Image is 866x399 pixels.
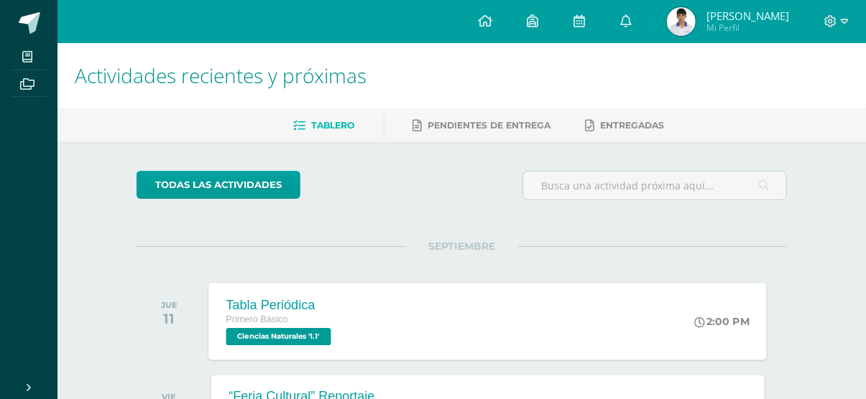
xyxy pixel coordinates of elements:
[667,7,696,36] img: dcefade72ab5db477ab3237bcb33ce39.png
[137,171,300,199] a: todas las Actividades
[428,120,551,131] span: Pendientes de entrega
[523,172,786,199] input: Busca una actividad próxima aquí...
[75,62,367,89] span: Actividades recientes y próximas
[586,114,665,137] a: Entregadas
[601,120,665,131] span: Entregadas
[312,120,355,131] span: Tablero
[405,240,518,253] span: SEPTIEMBRE
[226,297,336,312] div: Tabla Periódica
[706,22,789,34] span: Mi Perfil
[695,315,750,328] div: 2:00 PM
[226,314,288,324] span: Primero Básico
[294,114,355,137] a: Tablero
[226,328,331,345] span: Ciencias Naturales '1.1'
[413,114,551,137] a: Pendientes de entrega
[706,9,789,23] span: [PERSON_NAME]
[161,310,178,327] div: 11
[161,300,178,310] div: JUE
